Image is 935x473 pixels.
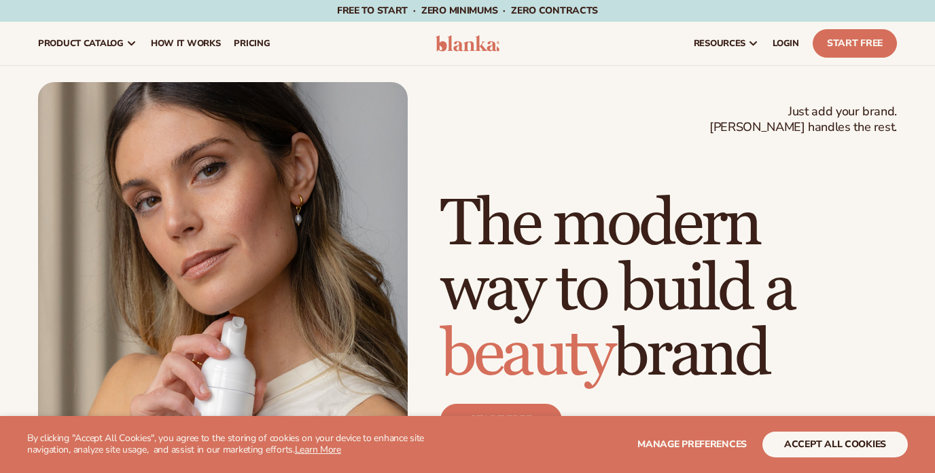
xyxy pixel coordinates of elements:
[773,38,799,49] span: LOGIN
[637,432,747,457] button: Manage preferences
[295,443,341,456] a: Learn More
[31,22,144,65] a: product catalog
[766,22,806,65] a: LOGIN
[227,22,277,65] a: pricing
[694,38,745,49] span: resources
[440,192,897,387] h1: The modern way to build a brand
[709,104,897,136] span: Just add your brand. [PERSON_NAME] handles the rest.
[440,404,562,436] a: Start free
[762,432,908,457] button: accept all cookies
[337,4,598,17] span: Free to start · ZERO minimums · ZERO contracts
[813,29,897,58] a: Start Free
[151,38,221,49] span: How It Works
[144,22,228,65] a: How It Works
[440,315,613,394] span: beauty
[687,22,766,65] a: resources
[38,38,124,49] span: product catalog
[436,35,499,52] img: logo
[234,38,270,49] span: pricing
[27,433,470,456] p: By clicking "Accept All Cookies", you agree to the storing of cookies on your device to enhance s...
[637,438,747,451] span: Manage preferences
